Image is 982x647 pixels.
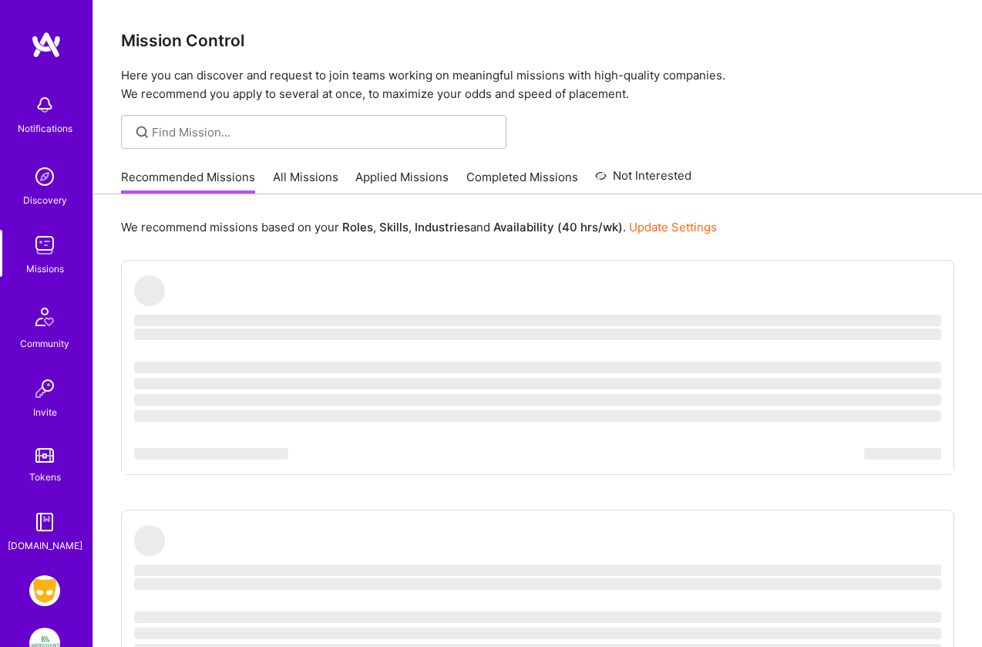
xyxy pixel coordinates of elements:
div: Community [20,335,69,352]
img: logo [31,31,62,59]
div: Discovery [23,192,67,208]
b: Availability (40 hrs/wk) [493,220,623,234]
img: Community [26,298,63,335]
img: Grindr: Product & Marketing [29,575,60,606]
i: icon SearchGrey [133,123,151,141]
a: Applied Missions [355,169,449,194]
div: Invite [33,404,57,420]
a: Update Settings [629,220,717,234]
input: Find Mission... [152,124,495,140]
p: We recommend missions based on your , , and . [121,219,717,235]
img: Invite [29,373,60,404]
a: Completed Missions [466,169,578,194]
img: guide book [29,507,60,537]
b: Industries [415,220,470,234]
div: Missions [26,261,64,277]
b: Skills [379,220,409,234]
img: discovery [29,161,60,192]
a: All Missions [273,169,338,194]
img: teamwork [29,230,60,261]
img: bell [29,89,60,120]
b: Roles [342,220,373,234]
a: Recommended Missions [121,169,255,194]
img: tokens [35,448,54,463]
a: Not Interested [595,167,691,194]
div: Tokens [29,469,61,485]
a: Grindr: Product & Marketing [25,575,64,606]
p: Here you can discover and request to join teams working on meaningful missions with high-quality ... [121,66,954,103]
h3: Mission Control [121,31,954,50]
div: Notifications [18,120,72,136]
div: [DOMAIN_NAME] [8,537,82,554]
